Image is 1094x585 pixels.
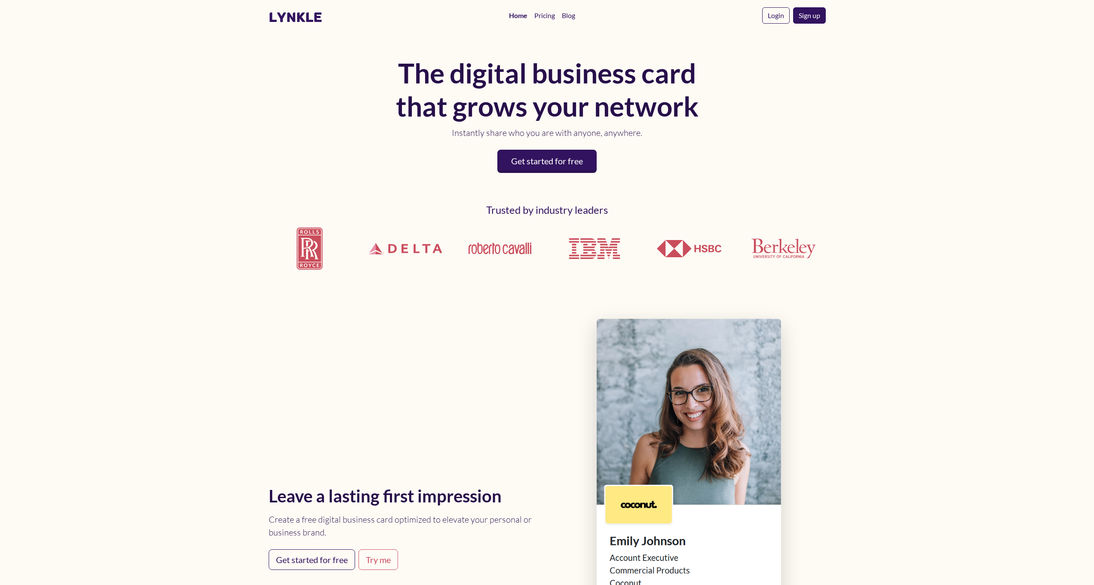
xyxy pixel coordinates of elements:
h2: Leave a lasting first impression [269,486,542,506]
a: Blog [558,7,579,24]
img: Rolls Royce [269,220,353,277]
a: Login [762,7,790,24]
a: Pricing [531,7,558,24]
img: UCLA Berkeley [751,238,816,259]
img: HSBC [657,240,721,257]
h2: Trusted by industry leaders [269,204,826,216]
h1: The digital business card that grows your network [392,57,702,123]
a: Try me [359,549,398,570]
a: Get started for free [269,549,355,570]
p: Instantly share who you are with anyone, anywhere. [392,126,702,139]
img: IBM [562,216,627,281]
p: Create a free digital business card optimized to elevate your personal or business brand. [269,513,542,539]
img: Roberto Cavalli [468,242,532,255]
a: Get started for free [497,150,597,173]
a: lynkle [269,9,322,25]
a: Home [506,7,531,24]
img: Delta Airlines [363,219,447,279]
a: Sign up [793,7,826,24]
